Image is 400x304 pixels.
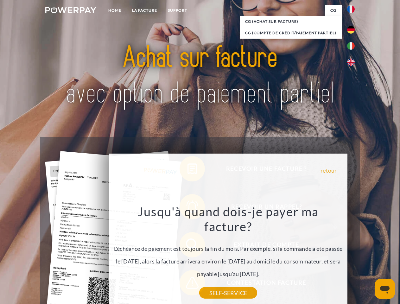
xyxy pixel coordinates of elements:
img: title-powerpay_fr.svg [60,30,340,121]
a: LA FACTURE [127,5,162,16]
img: fr [347,5,355,13]
a: CG (Compte de crédit/paiement partiel) [240,27,342,39]
img: logo-powerpay-white.svg [45,7,96,13]
img: it [347,42,355,50]
a: Support [162,5,193,16]
img: de [347,26,355,34]
iframe: Bouton de lancement de la fenêtre de messagerie [375,279,395,299]
a: retour [321,168,337,173]
a: CG [325,5,342,16]
a: SELF-SERVICE [199,287,257,299]
a: Home [103,5,127,16]
a: CG (achat sur facture) [240,16,342,27]
h3: Jusqu'à quand dois-je payer ma facture? [113,204,344,234]
div: L'échéance de paiement est toujours la fin du mois. Par exemple, si la commande a été passée le [... [113,204,344,293]
img: en [347,59,355,66]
